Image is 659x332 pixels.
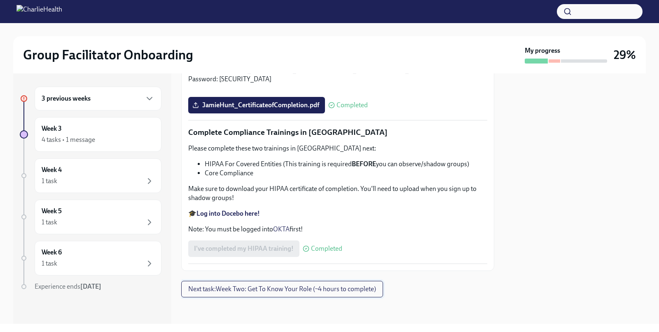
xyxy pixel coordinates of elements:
[614,47,636,62] h3: 29%
[23,47,193,63] h2: Group Facilitator Onboarding
[188,225,487,234] p: Note: You must be logged into first!
[181,281,383,297] button: Next task:Week Two: Get To Know Your Role (~4 hours to complete)
[188,144,487,153] p: Please complete these two trainings in [GEOGRAPHIC_DATA] next:
[42,135,95,144] div: 4 tasks • 1 message
[35,87,161,111] div: 3 previous weeks
[42,177,57,186] div: 1 task
[20,200,161,234] a: Week 51 task
[42,207,62,216] h6: Week 5
[188,184,487,202] p: Make sure to download your HIPAA certificate of completion. You'll need to upload when you sign u...
[42,248,62,257] h6: Week 6
[42,259,57,268] div: 1 task
[196,210,260,217] a: Log into Docebo here!
[194,101,319,109] span: JamieHunt_CertificateofCompletion.pdf
[20,117,161,152] a: Week 34 tasks • 1 message
[35,283,101,290] span: Experience ends
[205,169,487,178] li: Core Compliance
[16,5,62,18] img: CharlieHealth
[20,241,161,275] a: Week 61 task
[42,124,62,133] h6: Week 3
[273,225,290,233] a: OKTA
[188,97,325,113] label: JamieHunt_CertificateofCompletion.pdf
[525,46,560,55] strong: My progress
[42,165,62,174] h6: Week 4
[20,158,161,193] a: Week 41 task
[188,127,487,138] p: Complete Compliance Trainings in [GEOGRAPHIC_DATA]
[188,209,487,218] p: 🎓
[42,94,91,103] h6: 3 previous weeks
[188,285,376,293] span: Next task : Week Two: Get To Know Your Role (~4 hours to complete)
[205,160,487,169] li: HIPAA For Covered Entities (This training is required you can observe/shadow groups)
[352,160,376,168] strong: BEFORE
[311,245,342,252] span: Completed
[80,283,101,290] strong: [DATE]
[337,102,368,108] span: Completed
[42,218,57,227] div: 1 task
